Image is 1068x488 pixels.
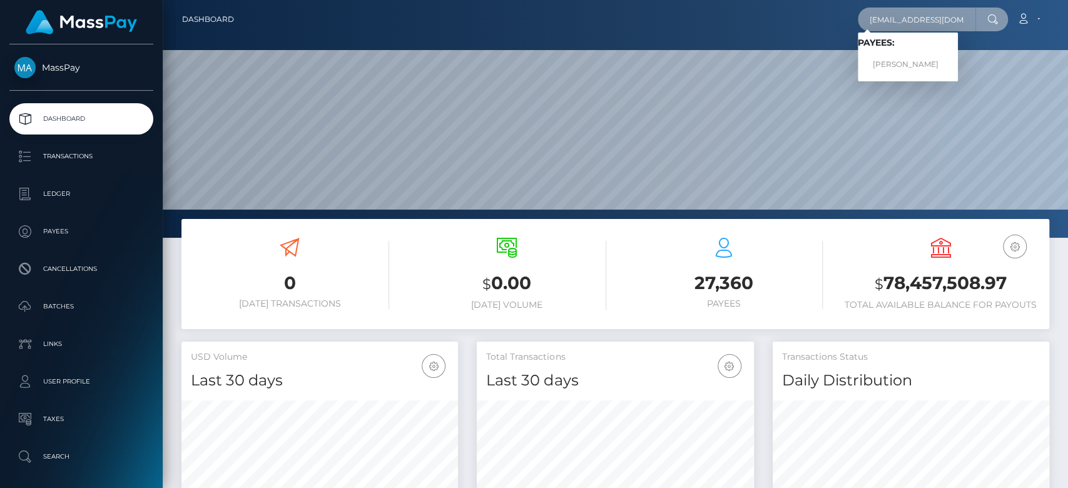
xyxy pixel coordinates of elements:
[191,351,449,363] h5: USD Volume
[14,297,148,316] p: Batches
[9,441,153,472] a: Search
[408,271,606,297] h3: 0.00
[191,298,389,309] h6: [DATE] Transactions
[625,271,823,295] h3: 27,360
[9,216,153,247] a: Payees
[9,328,153,360] a: Links
[26,10,137,34] img: MassPay Logo
[782,351,1040,363] h5: Transactions Status
[182,6,234,33] a: Dashboard
[14,222,148,241] p: Payees
[486,370,744,392] h4: Last 30 days
[14,410,148,429] p: Taxes
[191,271,389,295] h3: 0
[14,335,148,353] p: Links
[842,271,1040,297] h3: 78,457,508.97
[14,260,148,278] p: Cancellations
[191,370,449,392] h4: Last 30 days
[14,109,148,128] p: Dashboard
[482,275,491,293] small: $
[486,351,744,363] h5: Total Transactions
[9,366,153,397] a: User Profile
[858,53,958,76] a: [PERSON_NAME]
[782,370,1040,392] h4: Daily Distribution
[9,404,153,435] a: Taxes
[9,291,153,322] a: Batches
[408,300,606,310] h6: [DATE] Volume
[14,372,148,391] p: User Profile
[14,447,148,466] p: Search
[9,178,153,210] a: Ledger
[625,298,823,309] h6: Payees
[858,38,958,48] h6: Payees:
[9,253,153,285] a: Cancellations
[9,62,153,73] span: MassPay
[9,103,153,135] a: Dashboard
[875,275,883,293] small: $
[14,57,36,78] img: MassPay
[842,300,1040,310] h6: Total Available Balance for Payouts
[14,185,148,203] p: Ledger
[9,141,153,172] a: Transactions
[858,8,975,31] input: Search...
[14,147,148,166] p: Transactions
